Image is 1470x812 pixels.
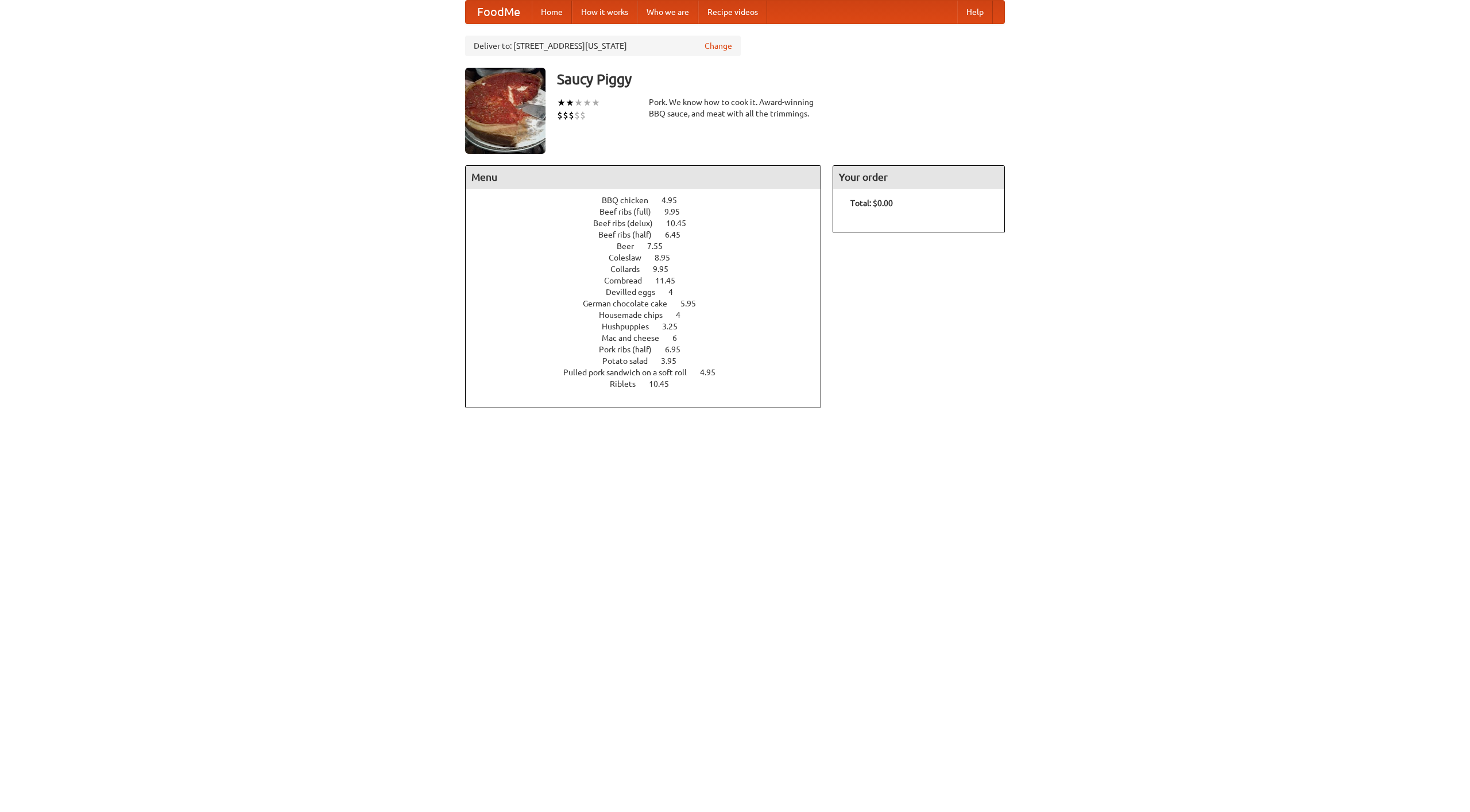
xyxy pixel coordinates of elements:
a: Home [532,1,572,24]
a: Potato salad 3.95 [602,356,698,366]
h4: Menu [466,166,821,189]
span: 4.95 [700,368,727,377]
li: $ [563,109,568,122]
a: Pork ribs (half) 6.95 [599,345,702,354]
span: BBQ chicken [602,196,660,205]
li: ★ [591,96,600,109]
span: 4.95 [661,196,688,205]
span: Collards [610,265,651,274]
span: Beer [617,242,645,251]
a: Recipe videos [698,1,767,24]
span: 6.95 [665,345,692,354]
span: 4 [668,287,684,297]
span: 7.55 [647,242,674,251]
a: German chocolate cake 5.95 [583,299,717,308]
img: angular.jpg [465,68,546,154]
span: 3.25 [662,322,689,331]
a: FoodMe [466,1,532,24]
span: 10.45 [666,219,698,228]
span: 6.45 [665,230,692,239]
span: 3.95 [661,356,688,366]
a: Collards 9.95 [610,265,690,274]
a: BBQ chicken 4.95 [602,196,698,205]
span: Riblets [610,379,647,388]
span: Beef ribs (delux) [593,219,664,228]
div: Deliver to: [STREET_ADDRESS][US_STATE] [465,36,741,56]
span: 10.45 [649,379,680,388]
a: Beef ribs (half) 6.45 [598,230,702,239]
a: Cornbread 11.45 [604,276,697,285]
a: Beer 7.55 [617,242,684,251]
a: Who we are [637,1,698,24]
a: How it works [572,1,637,24]
a: Beef ribs (full) 9.95 [599,207,701,216]
a: Riblets 10.45 [610,379,690,388]
a: Mac and cheese 6 [602,333,698,343]
a: Housemade chips 4 [599,310,702,320]
span: Mac and cheese [602,333,671,343]
span: Devilled eggs [606,287,667,297]
span: Coleslaw [609,253,653,262]
b: Total: $0.00 [850,199,893,208]
li: $ [580,109,586,122]
span: Hushpuppies [602,322,660,331]
span: Potato salad [602,356,659,366]
li: ★ [574,96,583,109]
a: Devilled eggs 4 [606,287,694,297]
span: Cornbread [604,276,653,285]
a: Hushpuppies 3.25 [602,322,699,331]
h3: Saucy Piggy [557,68,1005,91]
li: ★ [583,96,591,109]
li: ★ [557,96,566,109]
span: Housemade chips [599,310,674,320]
li: $ [574,109,580,122]
h4: Your order [833,166,1004,189]
span: Pork ribs (half) [599,345,663,354]
span: 11.45 [655,276,687,285]
div: Pork. We know how to cook it. Award-winning BBQ sauce, and meat with all the trimmings. [649,96,821,119]
a: Change [705,40,732,52]
span: 5.95 [680,299,707,308]
a: Beef ribs (delux) 10.45 [593,219,707,228]
a: Help [957,1,993,24]
li: ★ [566,96,574,109]
li: $ [557,109,563,122]
a: Coleslaw 8.95 [609,253,691,262]
span: 8.95 [655,253,682,262]
span: Pulled pork sandwich on a soft roll [563,368,698,377]
li: $ [568,109,574,122]
span: German chocolate cake [583,299,679,308]
span: 6 [672,333,688,343]
span: 9.95 [653,265,680,274]
span: Beef ribs (full) [599,207,663,216]
span: 9.95 [664,207,691,216]
span: 4 [676,310,692,320]
a: Pulled pork sandwich on a soft roll 4.95 [563,368,737,377]
span: Beef ribs (half) [598,230,663,239]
